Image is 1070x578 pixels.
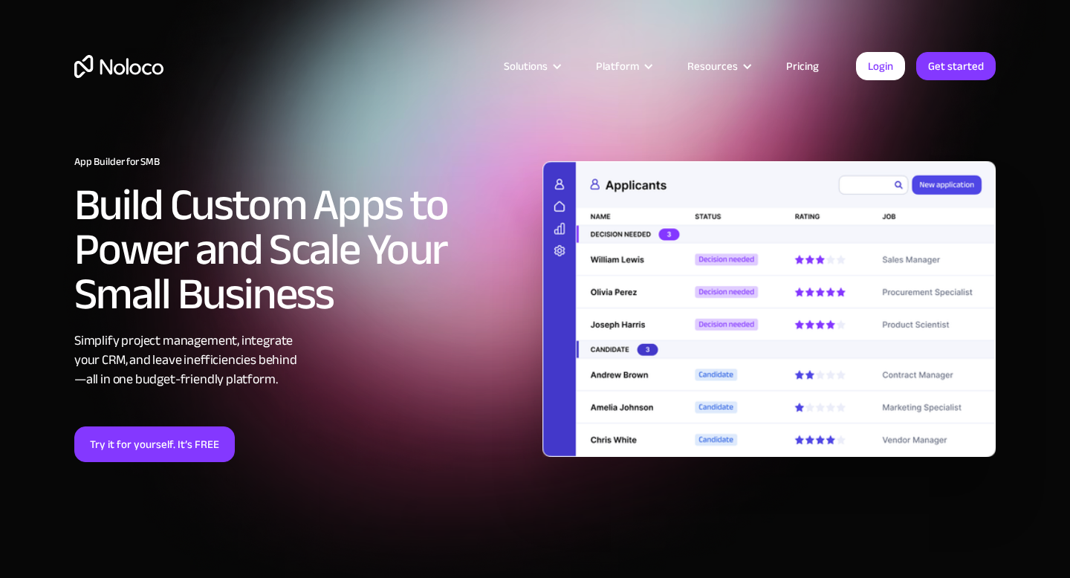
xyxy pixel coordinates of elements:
[669,56,768,76] div: Resources
[916,52,996,80] a: Get started
[856,52,905,80] a: Login
[485,56,577,76] div: Solutions
[74,331,528,389] div: Simplify project management, integrate your CRM, and leave inefficiencies behind —all in one budg...
[577,56,669,76] div: Platform
[596,56,639,76] div: Platform
[74,183,528,316] h2: Build Custom Apps to Power and Scale Your Small Business
[74,156,528,168] h1: App Builder for SMB
[687,56,738,76] div: Resources
[768,56,837,76] a: Pricing
[74,426,235,462] a: Try it for yourself. It’s FREE
[504,56,548,76] div: Solutions
[74,55,163,78] a: home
